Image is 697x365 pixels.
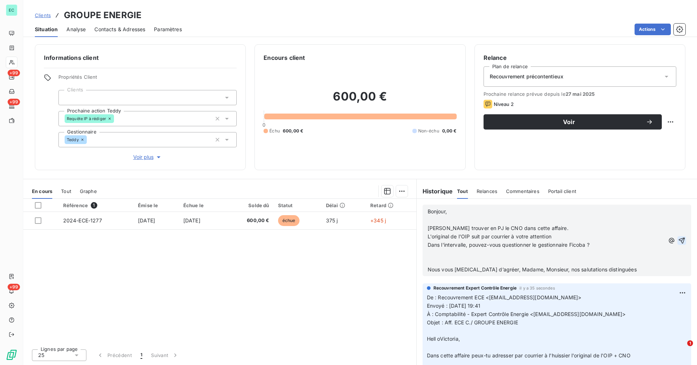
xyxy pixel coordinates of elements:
[94,26,145,33] span: Contacts & Adresses
[6,4,17,16] div: EC
[35,12,51,18] span: Clients
[262,122,265,128] span: 0
[229,202,269,208] div: Solde dû
[417,187,453,196] h6: Historique
[154,26,182,33] span: Paramètres
[38,352,44,359] span: 25
[428,266,637,272] span: Nous vous [MEDICAL_DATA] d’agréer, Madame, Monsieur, nos salutations distinguées
[133,153,162,161] span: Voir plus
[91,202,97,209] span: 1
[687,340,693,346] span: 1
[428,225,568,231] span: [PERSON_NAME] trouver en PJ le CNO dans cette affaire.
[278,215,300,226] span: échue
[428,208,447,214] span: Bonjour,
[63,202,129,209] div: Référence
[672,340,690,358] iframe: Intercom live chat
[8,284,20,290] span: +99
[138,202,175,208] div: Émise le
[32,188,52,194] span: En cours
[269,128,280,134] span: Échu
[427,319,518,325] span: Objet : Aff. ECE C./ GROUPE ENERGIE
[183,202,220,208] div: Échue le
[326,217,338,223] span: 375 j
[63,217,102,223] span: 2024-ECE-1277
[6,349,17,361] img: Logo LeanPay
[58,153,237,161] button: Voir plus
[8,70,20,76] span: +99
[427,336,460,342] span: Hell oVictoria,
[427,311,626,317] span: À : Comptabilité - Expert Contrôle Energie <[EMAIL_ADDRESS][DOMAIN_NAME]>
[80,188,97,194] span: Graphe
[484,91,676,97] span: Prochaine relance prévue depuis le
[136,348,147,363] button: 1
[140,352,142,359] span: 1
[66,26,86,33] span: Analyse
[494,101,514,107] span: Niveau 2
[264,89,456,111] h2: 600,00 €
[428,242,590,248] span: Dans l'intervalle, pouvez-vous questionner le gestionnaire Ficoba ?
[635,24,671,35] button: Actions
[427,303,480,309] span: Envoyé : [DATE] 19:41
[283,128,303,134] span: 600,00 €
[58,74,237,84] span: Propriétés Client
[61,188,71,194] span: Tout
[64,9,142,22] h3: GROUPE ENERGIE
[114,115,120,122] input: Ajouter une valeur
[442,128,457,134] span: 0,00 €
[326,202,362,208] div: Délai
[35,26,58,33] span: Situation
[548,188,576,194] span: Portail client
[477,188,497,194] span: Relances
[264,53,305,62] h6: Encours client
[183,217,200,223] span: [DATE]
[566,91,595,97] span: 27 mai 2025
[433,285,517,291] span: Recouvrement Expert Contrôle Energie
[484,53,676,62] h6: Relance
[457,188,468,194] span: Tout
[427,294,582,300] span: De : Recouvrement ECE <[EMAIL_ADDRESS][DOMAIN_NAME]>
[67,116,106,121] span: Requête IP à rédiger
[229,217,269,224] span: 600,00 €
[278,202,317,208] div: Statut
[418,128,439,134] span: Non-échu
[370,217,386,223] span: +345 j
[370,202,412,208] div: Retard
[44,53,237,62] h6: Informations client
[65,94,70,101] input: Ajouter une valeur
[147,348,183,363] button: Suivant
[492,119,646,125] span: Voir
[138,217,155,223] span: [DATE]
[67,138,79,142] span: Teddy
[519,286,555,290] span: il y a 35 secondes
[427,352,631,358] span: Dans cette affaire peux-tu adresser par courrier à l'huissier l'original de l'OIP + CNO
[428,233,551,239] span: L'original de l'OIP suit par courrier à votre attention
[35,12,51,19] a: Clients
[87,136,93,143] input: Ajouter une valeur
[484,114,662,130] button: Voir
[506,188,539,194] span: Commentaires
[490,73,563,80] span: Recouvrement précontentieux
[92,348,136,363] button: Précédent
[8,99,20,105] span: +99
